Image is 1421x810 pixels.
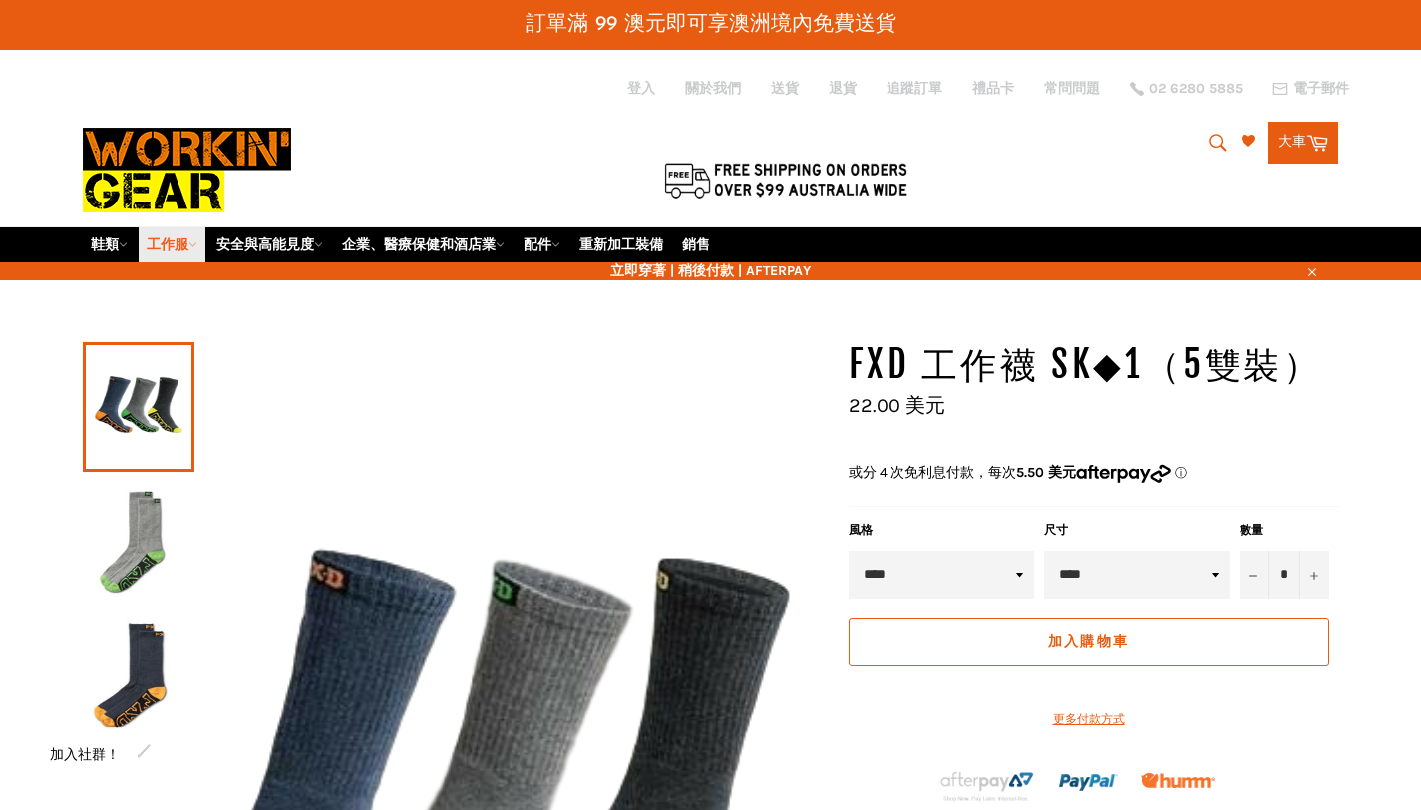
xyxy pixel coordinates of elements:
font: 禮品卡 [972,80,1014,97]
a: 送貨 [771,79,799,98]
font: 退貨 [829,80,857,97]
a: 退貨 [829,79,857,98]
img: Workin Gear 是工作服、安全靴、個人防護裝備和製服的領導者。澳洲排名第一的工作服品牌。 [83,114,291,226]
img: Afterpay-Logo-on-dark-bg_large.png [938,769,1036,803]
button: 加入社群！ [50,745,120,764]
a: 配件 [516,227,568,262]
img: 澳洲境內統一運費 9.95 美元 [661,159,910,201]
font: 風格 [849,523,873,537]
a: 鞋類 [83,227,136,262]
font: 關於我們 [685,80,741,97]
font: 大車 [1278,133,1306,150]
font: 配件 [524,236,551,253]
font: 重新加工裝備 [579,236,663,253]
font: 工作服 [147,236,188,253]
a: 常問問題 [1044,79,1100,98]
a: 大車 [1268,122,1338,164]
img: Humm_core_logo_RGB-01_300x60px_small_195d8312-4386-4de7-b182-0ef9b6303a37.png [1141,773,1215,788]
a: 企業、醫療保健和酒店業 [334,227,513,262]
font: 02 6280 5885 [1149,80,1243,97]
a: 工作服 [139,227,205,262]
font: 加入社群！ [50,745,120,762]
button: 將商品數量增加 1 [1299,551,1329,599]
img: FXD 工作襪 SK◆1（5雙裝） - Workin' Gear [93,619,184,729]
a: 追蹤訂單 [887,79,942,98]
font: 尺寸 [1044,523,1068,537]
a: 禮品卡 [972,79,1014,98]
font: 更多付款方式 [1053,712,1125,726]
a: 登入 [627,80,655,97]
font: 訂單滿 99 澳元即可享澳洲境內免費送貨 [526,14,896,35]
font: FXD 工作襪 SK◆1（5雙裝） [849,342,1323,387]
font: 鞋類 [91,236,119,253]
font: 安全與高能見度 [216,236,314,253]
font: 加入購物車 [1048,633,1129,650]
img: FXD 工作襪 SK◆1（5雙裝） - Workin' Gear [93,486,184,596]
font: 銷售 [682,236,710,253]
button: 減少一個商品數量 [1240,551,1269,599]
font: 立即穿著 | 稍後付款 | AFTERPAY [610,262,811,279]
font: 企業、醫療保健和酒店業 [342,236,496,253]
a: 更多付款方式 [849,711,1329,728]
a: 銷售 [674,227,718,262]
a: 電子郵件 [1272,81,1349,97]
font: 電子郵件 [1293,80,1349,97]
a: 關於我們 [685,79,741,98]
a: 安全與高能見度 [208,227,331,262]
font: 追蹤訂單 [887,80,942,97]
button: 加入購物車 [849,618,1329,666]
a: 重新加工裝備 [571,227,671,262]
font: 常問問題 [1044,80,1100,97]
a: 02 6280 5885 [1130,82,1243,96]
font: 數量 [1240,523,1263,537]
font: 22.00 美元 [849,394,945,417]
font: 送貨 [771,80,799,97]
